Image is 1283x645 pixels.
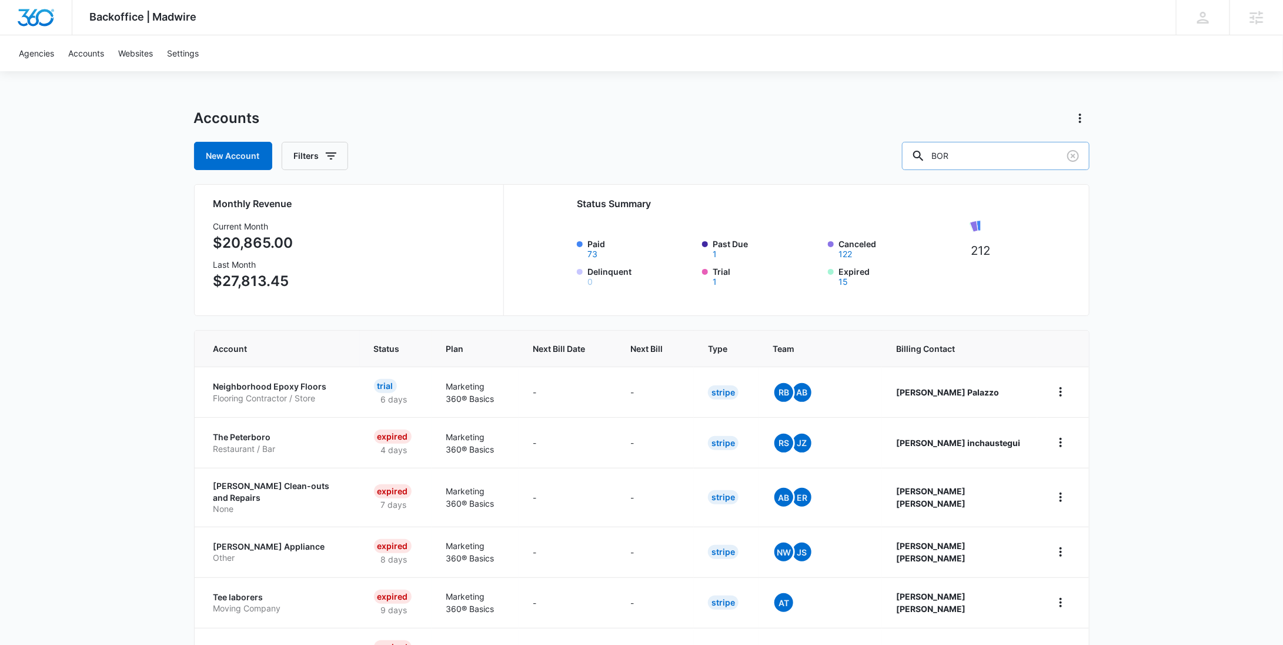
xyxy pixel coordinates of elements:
td: - [519,367,616,417]
span: Type [708,343,727,355]
a: Tee laborersMoving Company [213,591,346,614]
button: home [1051,383,1070,401]
span: Billing Contact [896,343,1023,355]
span: Next Bill [630,343,663,355]
p: Marketing 360® Basics [446,540,504,564]
div: Trial [374,379,397,393]
p: None [213,503,346,515]
td: - [616,468,694,527]
button: Trial [713,278,717,286]
h3: Last Month [213,258,293,271]
p: The Peterboro [213,431,346,443]
span: JS [793,543,811,561]
p: $27,813.45 [213,271,293,292]
a: [PERSON_NAME] ApplianceOther [213,541,346,564]
a: [PERSON_NAME] Clean-outs and RepairsNone [213,480,346,515]
button: Clear [1064,147,1082,165]
h3: Current Month [213,220,293,232]
span: AB [774,488,793,507]
p: Neighborhood Epoxy Floors [213,381,346,393]
td: - [519,527,616,577]
td: - [519,577,616,628]
label: Delinquent [587,265,696,286]
strong: [PERSON_NAME] [PERSON_NAME] [896,591,965,614]
strong: [PERSON_NAME] [PERSON_NAME] [896,486,965,508]
input: Search [902,142,1090,170]
a: Agencies [12,35,61,71]
a: The PeterboroRestaurant / Bar [213,431,346,454]
div: Stripe [708,385,739,400]
span: Next Bill Date [533,343,585,355]
span: AB [793,383,811,402]
tspan: 212 [971,243,991,258]
span: Team [773,343,851,355]
p: Flooring Contractor / Store [213,393,346,404]
label: Past Due [713,238,821,258]
span: At [774,593,793,612]
td: - [519,468,616,527]
button: home [1051,543,1070,561]
td: - [519,417,616,468]
button: home [1051,488,1070,507]
div: Stripe [708,596,739,610]
td: - [616,367,694,417]
div: Expired [374,430,412,444]
p: [PERSON_NAME] Appliance [213,541,346,553]
strong: [PERSON_NAME] Palazzo [896,387,999,397]
button: home [1051,433,1070,452]
span: ER [793,488,811,507]
div: Expired [374,590,412,604]
p: Other [213,552,346,564]
div: Stripe [708,545,739,559]
p: Marketing 360® Basics [446,431,504,456]
button: Canceled [838,250,852,258]
button: Filters [282,142,348,170]
button: Actions [1071,109,1090,128]
p: Marketing 360® Basics [446,485,504,510]
span: Account [213,343,329,355]
span: Backoffice | Madwire [90,11,197,23]
td: - [616,527,694,577]
h1: Accounts [194,109,260,127]
td: - [616,577,694,628]
button: Paid [587,250,597,258]
button: Expired [838,278,848,286]
h2: Monthly Revenue [213,197,489,211]
label: Paid [587,238,696,258]
p: Tee laborers [213,591,346,603]
label: Trial [713,265,821,286]
p: $20,865.00 [213,232,293,254]
p: Restaurant / Bar [213,443,346,455]
span: Plan [446,343,504,355]
p: Marketing 360® Basics [446,380,504,405]
button: home [1051,593,1070,612]
a: Accounts [61,35,111,71]
a: Neighborhood Epoxy FloorsFlooring Contractor / Store [213,381,346,404]
span: JZ [793,434,811,453]
label: Expired [838,265,947,286]
span: RB [774,383,793,402]
div: Expired [374,484,412,498]
div: Stripe [708,490,739,504]
span: Status [374,343,400,355]
a: Websites [111,35,160,71]
span: NW [774,543,793,561]
p: 8 days [374,553,415,566]
button: Past Due [713,250,717,258]
a: Settings [160,35,206,71]
p: Moving Company [213,603,346,614]
h2: Status Summary [577,197,1011,211]
p: 6 days [374,393,415,405]
p: 4 days [374,444,415,456]
td: - [616,417,694,468]
span: RS [774,434,793,453]
strong: [PERSON_NAME] [PERSON_NAME] [896,541,965,563]
div: Stripe [708,436,739,450]
div: Expired [374,539,412,553]
a: New Account [194,142,272,170]
p: [PERSON_NAME] Clean-outs and Repairs [213,480,346,503]
label: Canceled [838,238,947,258]
strong: [PERSON_NAME] inchaustegui [896,438,1020,448]
p: 9 days [374,604,415,616]
p: Marketing 360® Basics [446,590,504,615]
